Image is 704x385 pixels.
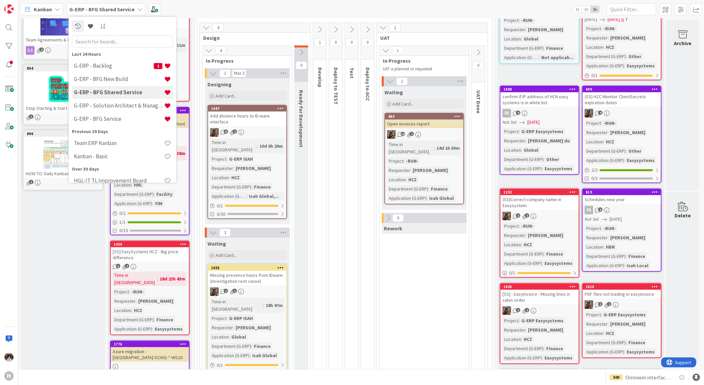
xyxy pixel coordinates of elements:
div: HCZ [132,307,144,314]
div: Schedules new year [583,195,661,204]
span: 0/10 [119,227,128,234]
div: Location [387,176,406,183]
span: : [603,138,604,145]
div: VK [500,306,579,315]
div: Isah Local [625,262,650,269]
div: Time in [GEOGRAPHIC_DATA] [387,141,434,155]
div: Requester [585,34,608,41]
span: 2 [233,129,237,134]
h4: G-ERP - BFG New Build [74,76,164,82]
a: 699(SS) HZC Monitor ClientSecrets expiration datesVKProject:-RUN-Requester:[PERSON_NAME]Location:... [582,86,662,183]
div: 1450 [114,242,189,247]
span: : [257,142,258,150]
div: G-ERP ISAH [227,155,255,163]
span: : [157,275,158,282]
span: : [539,54,540,61]
div: Finance [627,253,647,260]
div: 1888confirm If IP address of HCN easy systems is in white list [500,86,579,107]
div: 1292 [503,190,579,194]
span: : [427,194,428,202]
div: 819 [586,190,661,194]
div: [PERSON_NAME] [234,165,272,172]
div: Project [585,119,601,127]
div: Time in [GEOGRAPHIC_DATA] [210,298,263,313]
div: Department (G-ERP) [113,191,154,198]
div: HCZ [230,174,241,181]
div: HBR [604,243,616,251]
span: : [519,128,520,135]
a: 894Stop Starting & Start Finishing [23,65,103,125]
div: FA [583,206,661,214]
span: 1 [154,63,162,69]
div: 1450[SS] EasySystems HCZ - Big price difference [111,241,189,262]
div: VK [500,212,579,220]
h4: G-ERP - BFG Shared Service [74,89,164,96]
span: 2 [525,213,529,218]
div: Application (G-ERP) [113,200,152,207]
span: 1 / 1 [119,219,126,226]
span: : [601,311,602,318]
div: 1/1 [111,218,189,226]
h4: HGL-IT TL Improvement Board [74,177,164,184]
span: : [521,241,522,248]
div: Department (G-ERP) [502,250,544,258]
div: HCZ [604,138,616,145]
div: Location [502,146,521,154]
div: 480 [385,114,463,119]
h4: G-ERP - Solution Architect & Management [74,102,164,109]
span: 4 [598,111,603,115]
span: : [251,183,252,191]
div: [PERSON_NAME] du [526,137,571,144]
span: : [624,62,625,69]
div: Application (G-ERP) [387,194,427,202]
span: [DATE] [610,216,622,223]
span: : [229,174,230,181]
div: 1805[SS] - EasyInvoice - Missing lines in sales order [500,284,579,304]
div: 819 [583,189,661,195]
h4: Team ERP Kanban [74,140,164,146]
span: 2 [525,308,529,312]
div: Application (G-ERP) [585,262,624,269]
div: Project [113,288,129,295]
div: HCZ [407,176,418,183]
div: [PERSON_NAME] [609,129,647,136]
div: Requester [210,165,233,172]
div: [SS] - EasyInvoice - Missing lines in sales order [500,290,579,304]
span: : [152,200,153,207]
div: Application (G-ERP) [585,62,624,69]
a: 480Open invoices reportVKTime in [GEOGRAPHIC_DATA]:14d 1h 50mProject:-RUN-Requester:[PERSON_NAME]... [384,113,464,204]
span: 0 / 2 [119,210,126,217]
div: Finance [429,185,449,193]
span: : [521,146,522,154]
div: 1450 [111,241,189,247]
div: 896 [27,131,102,136]
div: -RUN- [602,25,617,32]
div: [PERSON_NAME] [609,34,647,41]
div: 1805 [503,284,579,289]
div: VK [583,300,661,309]
div: Easysystems [543,165,574,172]
img: VK [502,306,511,315]
div: Team Agreements & Work policies [24,36,102,44]
div: Finance [545,250,565,258]
div: 0/2 [111,209,189,217]
span: 0 / 1 [591,72,598,79]
span: : [608,234,609,241]
span: 2 [39,47,44,52]
div: [PERSON_NAME] [411,167,449,174]
span: : [410,167,411,174]
div: Application (G-ERP) [585,157,624,164]
div: 699 [583,86,661,92]
div: [PERSON_NAME] [526,232,565,239]
span: 2 [607,302,612,306]
span: : [519,222,520,230]
span: 0/30 [217,211,225,218]
div: YIM [153,200,164,207]
div: Location [585,138,603,145]
span: : [263,302,264,309]
span: Add Card... [215,93,237,99]
input: Quick Filter... [607,3,656,15]
span: : [434,144,435,152]
span: : [428,185,429,193]
div: Requester [387,167,410,174]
